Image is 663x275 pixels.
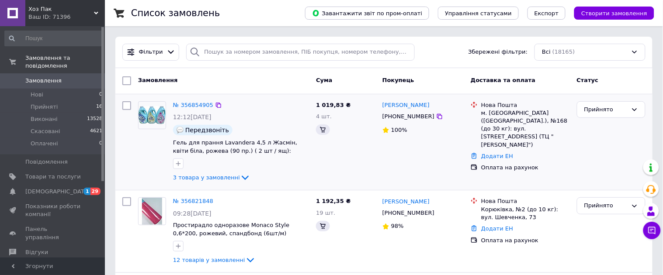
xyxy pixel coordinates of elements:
span: (18165) [552,48,575,55]
span: 3 товара у замовленні [173,174,240,181]
span: Скасовані [31,127,60,135]
a: 12 товарів у замовленні [173,257,256,263]
span: Показники роботи компанії [25,203,81,218]
a: № 356821848 [173,198,213,204]
span: Відгуки [25,248,48,256]
div: [PHONE_NUMBER] [381,207,436,219]
a: Фото товару [138,101,166,129]
h1: Список замовлень [131,8,220,18]
a: № 356854905 [173,102,213,108]
span: 12:12[DATE] [173,113,212,120]
span: Статус [577,77,599,83]
div: Ваш ID: 71396 [28,13,105,21]
span: 1 192,35 ₴ [316,198,351,204]
span: Повідомлення [25,158,68,166]
span: Товари та послуги [25,173,81,181]
span: Передзвоніть [185,127,229,134]
span: Нові [31,91,43,99]
div: Прийнято [584,105,628,114]
span: Оплачені [31,140,58,148]
a: Додати ЕН [481,225,513,232]
div: Нова Пошта [481,101,570,109]
button: Створити замовлення [574,7,654,20]
span: Створити замовлення [581,10,647,17]
span: Збережені фільтри: [469,48,528,56]
span: Доставка та оплата [471,77,535,83]
span: 0 [99,140,102,148]
a: Додати ЕН [481,153,513,159]
a: Гель для прання Lavandera 4,5 л Жасмін, квіти біла, рожева (90 пр.) ( 2 шт / ящ): [GEOGRAPHIC_DATA] [173,139,297,162]
span: 4621 [90,127,102,135]
span: 19 шт. [316,210,335,216]
span: Замовлення [138,77,177,83]
span: 4 шт. [316,113,332,120]
span: Прийняті [31,103,58,111]
span: 16 [96,103,102,111]
a: [PERSON_NAME] [382,198,430,206]
span: Панель управління [25,225,81,241]
span: 12 товарів у замовленні [173,257,245,263]
span: Управління статусами [445,10,512,17]
span: Завантажити звіт по пром-оплаті [312,9,422,17]
span: Хоз Пак [28,5,94,13]
a: Створити замовлення [566,10,654,16]
div: [PHONE_NUMBER] [381,111,436,122]
span: Виконані [31,115,58,123]
span: [DEMOGRAPHIC_DATA] [25,188,90,196]
span: 09:28[DATE] [173,210,212,217]
a: [PERSON_NAME] [382,101,430,110]
span: 1 [83,188,90,195]
a: 3 товара у замовленні [173,174,250,181]
button: Чат з покупцем [643,222,661,239]
span: 1 019,83 ₴ [316,102,351,108]
button: Експорт [528,7,566,20]
img: Фото товару [142,198,162,225]
span: Фільтри [139,48,163,56]
img: Фото товару [139,106,166,124]
span: 29 [90,188,101,195]
span: Замовлення [25,77,62,85]
span: Всі [542,48,551,56]
a: Фото товару [138,197,166,225]
div: Оплата на рахунок [481,237,570,244]
span: Експорт [535,10,559,17]
img: :speech_balloon: [177,127,184,134]
a: Простирадло одноразове Monaco Style 0,6*200, рожевий, спандбонд (6шт/м) [173,222,289,237]
button: Завантажити звіт по пром-оплаті [305,7,429,20]
input: Пошук за номером замовлення, ПІБ покупця, номером телефону, Email, номером накладної [186,44,415,61]
span: Cума [316,77,332,83]
div: м. [GEOGRAPHIC_DATA] ([GEOGRAPHIC_DATA].), №168 (до 30 кг): вул. [STREET_ADDRESS] (ТЦ "[PERSON_NA... [481,109,570,149]
div: Корюківка, №2 (до 10 кг): вул. Шевченка, 73 [481,206,570,221]
input: Пошук [4,31,103,46]
button: Управління статусами [438,7,519,20]
div: Оплата на рахунок [481,164,570,172]
span: Покупець [382,77,414,83]
div: Нова Пошта [481,197,570,205]
span: 98% [391,223,404,229]
span: Замовлення та повідомлення [25,54,105,70]
span: 0 [99,91,102,99]
div: Прийнято [584,201,628,210]
span: 100% [391,127,407,133]
span: 13528 [87,115,102,123]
